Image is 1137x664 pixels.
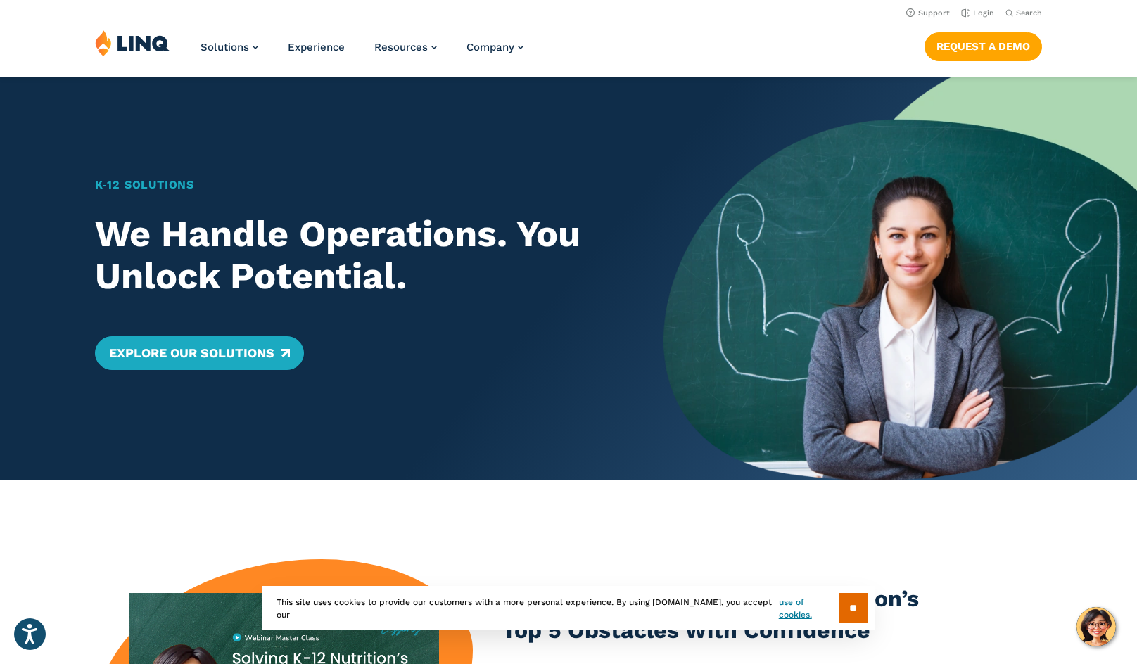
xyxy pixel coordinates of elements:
a: Solutions [201,41,258,53]
img: LINQ | K‑12 Software [95,30,170,56]
h1: K‑12 Solutions [95,177,617,193]
span: Company [466,41,514,53]
a: Resources [374,41,437,53]
a: Support [906,8,950,18]
h2: We Handle Operations. You Unlock Potential. [95,213,617,298]
h3: Master Class: Solving K-12 Nutrition’s Top 5 Obstacles With Confidence [502,583,961,647]
div: This site uses cookies to provide our customers with a more personal experience. By using [DOMAIN... [262,586,875,630]
a: Login [961,8,994,18]
a: Experience [288,41,345,53]
span: Search [1016,8,1042,18]
span: Resources [374,41,428,53]
button: Open Search Bar [1005,8,1042,18]
img: Home Banner [663,77,1137,480]
a: Request a Demo [925,32,1042,60]
span: Solutions [201,41,249,53]
a: use of cookies. [779,596,839,621]
button: Hello, have a question? Let’s chat. [1076,607,1116,646]
nav: Button Navigation [925,30,1042,60]
a: Explore Our Solutions [95,336,304,370]
a: Company [466,41,523,53]
nav: Primary Navigation [201,30,523,76]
